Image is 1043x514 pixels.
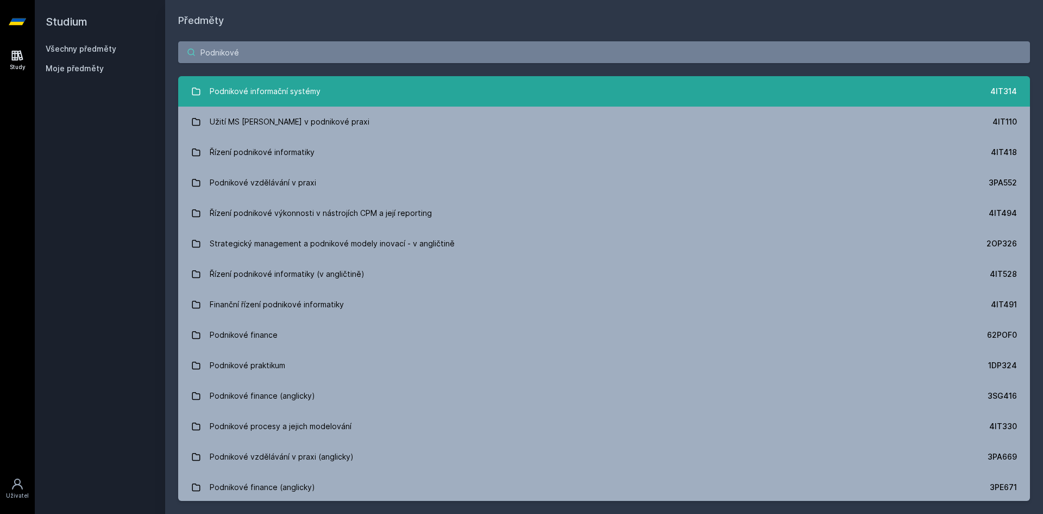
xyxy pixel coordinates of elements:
div: Řízení podnikové výkonnosti v nástrojích CPM a její reporting [210,202,432,224]
div: 1DP324 [988,360,1017,371]
div: Finanční řízení podnikové informatiky [210,294,344,315]
a: Study [2,44,33,77]
div: 62POF0 [987,330,1017,340]
a: Řízení podnikové informatiky (v angličtině) 4IT528 [178,259,1030,289]
a: Podnikové finance 62POF0 [178,320,1030,350]
div: Podnikové finance (anglicky) [210,476,315,498]
div: Řízení podnikové informatiky [210,141,315,163]
div: Strategický management a podnikové modely inovací - v angličtině [210,233,455,255]
div: 4IT528 [990,269,1017,280]
div: Užití MS [PERSON_NAME] v podnikové praxi [210,111,369,133]
div: Podnikové finance (anglicky) [210,385,315,407]
div: 4IT418 [991,147,1017,158]
div: Podnikové finance [210,324,278,346]
div: Uživatel [6,492,29,500]
a: Řízení podnikové informatiky 4IT418 [178,137,1030,168]
div: Podnikové vzdělávání v praxi (anglicky) [210,446,354,468]
div: Řízení podnikové informatiky (v angličtině) [210,263,365,285]
div: Study [10,63,26,71]
a: Řízení podnikové výkonnosti v nástrojích CPM a její reporting 4IT494 [178,198,1030,228]
div: 3PA552 [989,177,1017,188]
span: Moje předměty [46,63,104,74]
div: 3PE671 [990,482,1017,493]
h1: Předměty [178,13,1030,28]
a: Podnikové informační systémy 4IT314 [178,76,1030,107]
div: 4IT491 [991,299,1017,310]
a: Strategický management a podnikové modely inovací - v angličtině 2OP326 [178,228,1030,259]
a: Finanční řízení podnikové informatiky 4IT491 [178,289,1030,320]
a: Podnikové finance (anglicky) 3PE671 [178,472,1030,503]
a: Uživatel [2,472,33,505]
div: 3SG416 [988,391,1017,401]
div: Podnikové informační systémy [210,80,321,102]
a: Podnikové vzdělávání v praxi 3PA552 [178,168,1030,198]
a: Podnikové finance (anglicky) 3SG416 [178,381,1030,411]
div: Podnikové vzdělávání v praxi [210,172,316,194]
a: Podnikové procesy a jejich modelování 4IT330 [178,411,1030,442]
a: Podnikové vzdělávání v praxi (anglicky) 3PA669 [178,442,1030,472]
input: Název nebo ident předmětu… [178,41,1030,63]
a: Podnikové praktikum 1DP324 [178,350,1030,381]
div: 4IT314 [990,86,1017,97]
div: 4IT494 [989,208,1017,219]
div: 4IT110 [992,116,1017,127]
a: Užití MS [PERSON_NAME] v podnikové praxi 4IT110 [178,107,1030,137]
div: Podnikové procesy a jejich modelování [210,416,351,437]
div: Podnikové praktikum [210,355,285,376]
div: 2OP326 [987,238,1017,249]
a: Všechny předměty [46,44,116,53]
div: 4IT330 [989,421,1017,432]
div: 3PA669 [988,451,1017,462]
